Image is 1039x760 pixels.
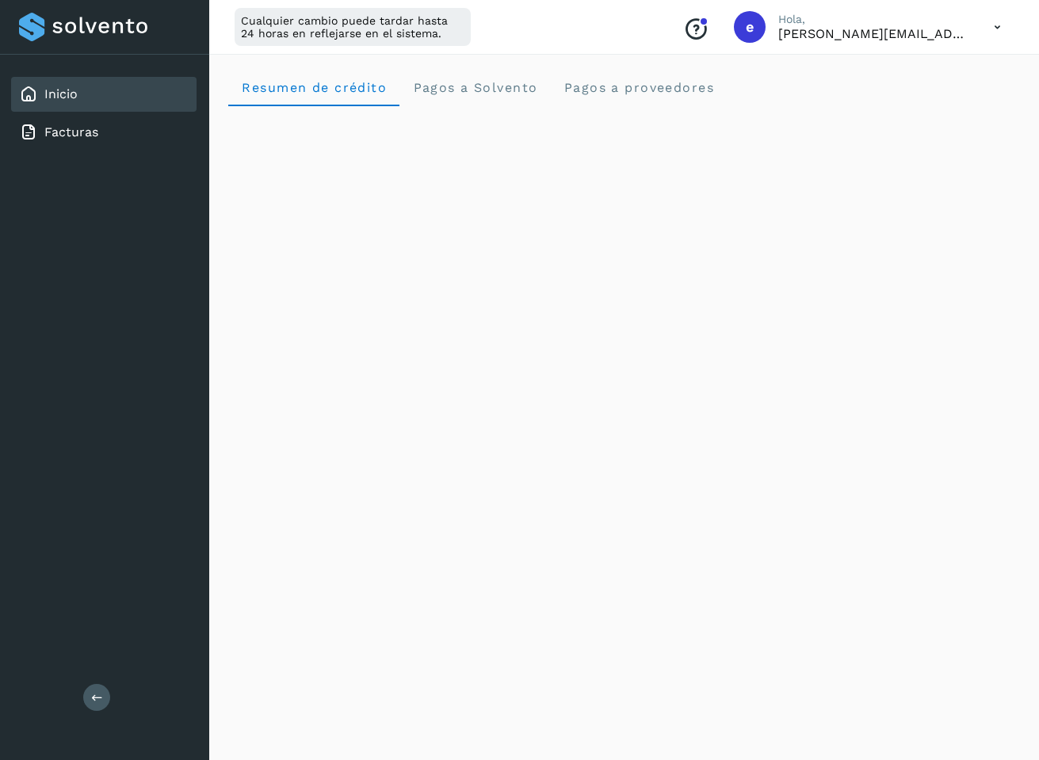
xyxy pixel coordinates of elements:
[778,26,968,41] p: ernesto+temporal@solvento.mx
[11,115,197,150] div: Facturas
[11,77,197,112] div: Inicio
[235,8,471,46] div: Cualquier cambio puede tardar hasta 24 horas en reflejarse en el sistema.
[44,86,78,101] a: Inicio
[44,124,98,139] a: Facturas
[563,80,714,95] span: Pagos a proveedores
[778,13,968,26] p: Hola,
[412,80,537,95] span: Pagos a Solvento
[241,80,387,95] span: Resumen de crédito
